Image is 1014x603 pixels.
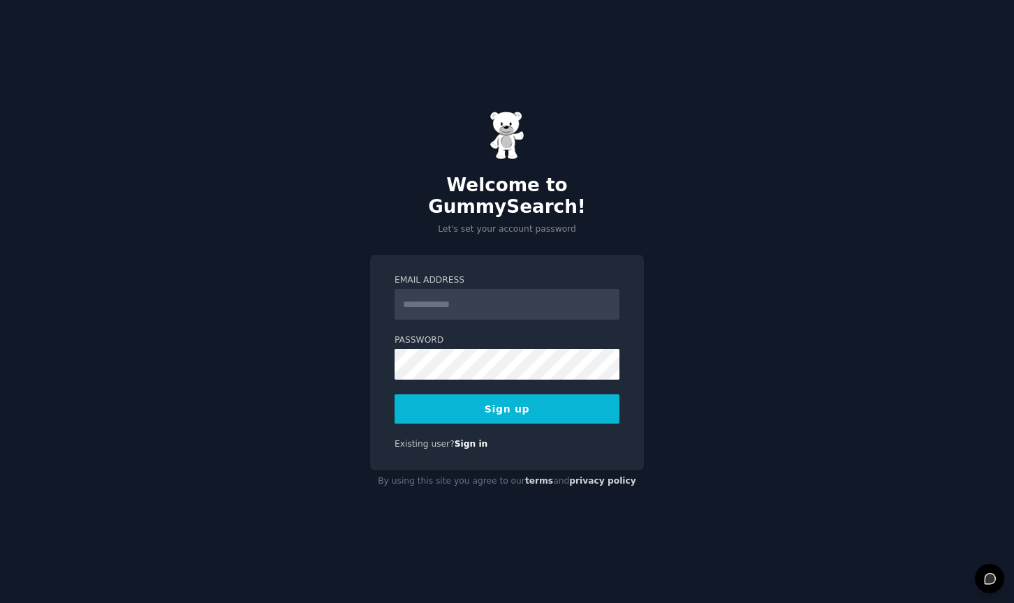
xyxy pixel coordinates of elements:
img: Gummy Bear [490,111,524,160]
h2: Welcome to GummySearch! [370,174,644,218]
span: Existing user? [395,439,455,449]
label: Email Address [395,274,619,287]
a: terms [525,476,553,486]
label: Password [395,334,619,347]
a: Sign in [455,439,488,449]
p: Let's set your account password [370,223,644,236]
a: privacy policy [569,476,636,486]
div: By using this site you agree to our and [370,470,644,493]
button: Sign up [395,394,619,424]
